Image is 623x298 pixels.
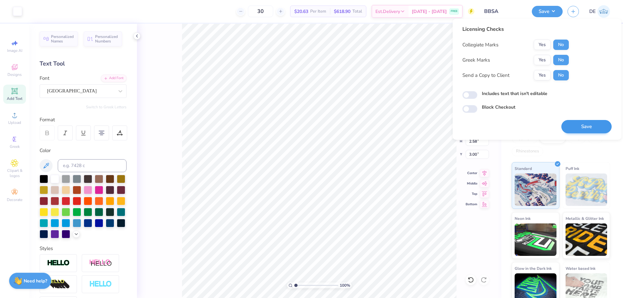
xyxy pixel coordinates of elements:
button: No [553,40,569,50]
input: e.g. 7428 c [58,159,127,172]
span: Top [466,192,477,196]
label: Font [40,75,49,82]
span: Metallic & Glitter Ink [566,215,604,222]
span: $618.90 [334,8,350,15]
div: Collegiate Marks [462,41,498,49]
label: Includes text that isn't editable [482,90,547,97]
span: Image AI [7,48,22,53]
span: $20.63 [294,8,308,15]
span: [DATE] - [DATE] [412,8,447,15]
span: Glow in the Dark Ink [515,265,552,272]
span: Decorate [7,197,22,202]
div: Color [40,147,127,154]
div: Rhinestones [512,147,543,156]
div: Format [40,116,127,124]
div: Add Font [101,75,127,82]
button: Yes [534,40,551,50]
div: Styles [40,245,127,252]
span: Personalized Numbers [95,34,118,43]
div: Text Tool [40,59,127,68]
img: Standard [515,173,556,206]
img: Neon Ink [515,223,556,256]
img: 3d Illusion [47,279,70,290]
button: Yes [534,55,551,65]
span: Neon Ink [515,215,531,222]
span: DE [589,8,596,15]
button: Save [561,120,612,133]
img: Metallic & Glitter Ink [566,223,607,256]
span: Greek [10,144,20,149]
span: Personalized Names [51,34,74,43]
span: FREE [451,9,458,14]
span: Center [466,171,477,175]
input: – – [248,6,273,17]
span: Per Item [310,8,326,15]
input: Untitled Design [479,5,527,18]
span: Upload [8,120,21,125]
span: Middle [466,181,477,186]
span: Add Text [7,96,22,101]
button: Switch to Greek Letters [86,104,127,110]
button: Save [532,6,563,17]
span: Clipart & logos [3,168,26,178]
strong: Need help? [24,278,47,284]
button: Yes [534,70,551,80]
span: Standard [515,165,532,172]
button: No [553,70,569,80]
button: No [553,55,569,65]
label: Block Checkout [482,104,515,111]
span: Est. Delivery [375,8,400,15]
span: Total [352,8,362,15]
span: Bottom [466,202,477,207]
a: DE [589,5,610,18]
img: Puff Ink [566,173,607,206]
span: Puff Ink [566,165,579,172]
img: Negative Space [89,280,112,288]
span: Water based Ink [566,265,595,272]
img: Djian Evardoni [597,5,610,18]
img: Shadow [89,259,112,267]
img: Stroke [47,259,70,267]
span: 100 % [340,282,350,288]
div: Send a Copy to Client [462,72,509,79]
div: Licensing Checks [462,25,569,33]
div: Greek Marks [462,56,490,64]
span: Designs [7,72,22,77]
